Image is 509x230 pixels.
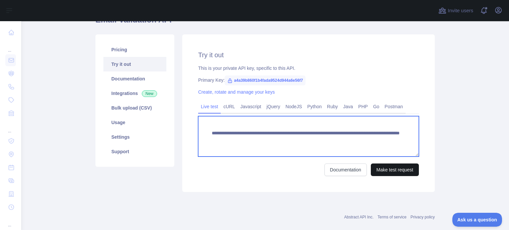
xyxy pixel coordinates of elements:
[103,86,166,101] a: Integrations New
[283,101,305,112] a: NodeJS
[103,101,166,115] a: Bulk upload (CSV)
[324,101,341,112] a: Ruby
[221,101,238,112] a: cURL
[356,101,370,112] a: PHP
[344,215,374,219] a: Abstract API Inc.
[437,5,475,16] button: Invite users
[103,71,166,86] a: Documentation
[103,42,166,57] a: Pricing
[103,130,166,144] a: Settings
[103,57,166,71] a: Try it out
[341,101,356,112] a: Java
[5,214,16,228] div: ...
[324,163,367,176] a: Documentation
[5,40,16,53] div: ...
[370,101,382,112] a: Go
[103,115,166,130] a: Usage
[198,65,419,71] div: This is your private API key, specific to this API.
[382,101,406,112] a: Postman
[225,75,306,85] span: a4a39b860f1b4fada9524d944a6e56f7
[198,50,419,60] h2: Try it out
[448,7,473,15] span: Invite users
[198,89,275,95] a: Create, rotate and manage your keys
[411,215,435,219] a: Privacy policy
[95,15,435,30] h1: Email Validation API
[377,215,406,219] a: Terms of service
[238,101,264,112] a: Javascript
[198,101,221,112] a: Live test
[371,163,419,176] button: Make test request
[452,213,502,227] iframe: Toggle Customer Support
[5,120,16,134] div: ...
[305,101,324,112] a: Python
[198,77,419,83] div: Primary Key:
[142,90,157,97] span: New
[103,144,166,159] a: Support
[264,101,283,112] a: jQuery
